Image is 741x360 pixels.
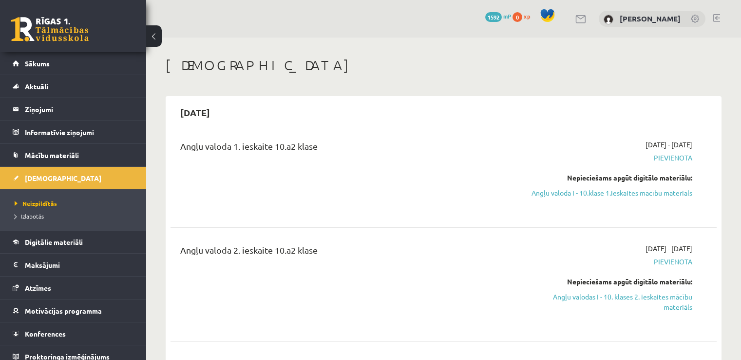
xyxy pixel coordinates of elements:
[25,121,134,143] legend: Informatīvie ziņojumi
[25,283,51,292] span: Atzīmes
[532,292,692,312] a: Angļu valodas I - 10. klases 2. ieskaites mācību materiāls
[15,212,44,220] span: Izlabotās
[13,144,134,166] a: Mācību materiāli
[11,17,89,41] a: Rīgas 1. Tālmācības vidusskola
[166,57,722,74] h1: [DEMOGRAPHIC_DATA]
[532,173,692,183] div: Nepieciešams apgūt digitālo materiālu:
[15,200,57,207] span: Neizpildītās
[13,322,134,345] a: Konferences
[620,14,681,23] a: [PERSON_NAME]
[13,52,134,75] a: Sākums
[485,12,502,22] span: 1592
[25,82,48,91] span: Aktuāli
[646,140,692,150] span: [DATE] - [DATE]
[513,12,535,20] a: 0 xp
[13,121,134,143] a: Informatīvie ziņojumi
[485,12,511,20] a: 1592 mP
[13,98,134,120] a: Ziņojumi
[25,254,134,276] legend: Maksājumi
[604,15,613,24] img: Bernards Zariņš
[13,254,134,276] a: Maksājumi
[171,101,220,124] h2: [DATE]
[532,153,692,163] span: Pievienota
[646,243,692,254] span: [DATE] - [DATE]
[180,243,517,261] div: Angļu valoda 2. ieskaite 10.a2 klase
[15,199,136,208] a: Neizpildītās
[13,167,134,189] a: [DEMOGRAPHIC_DATA]
[15,212,136,220] a: Izlabotās
[25,59,50,68] span: Sākums
[13,75,134,98] a: Aktuāli
[25,306,102,315] span: Motivācijas programma
[25,151,79,160] span: Mācību materiāli
[13,231,134,253] a: Digitālie materiāli
[25,238,83,246] span: Digitālie materiāli
[13,277,134,299] a: Atzīmes
[180,140,517,158] div: Angļu valoda 1. ieskaite 10.a2 klase
[25,98,134,120] legend: Ziņojumi
[513,12,522,22] span: 0
[532,257,692,267] span: Pievienota
[13,300,134,322] a: Motivācijas programma
[524,12,530,20] span: xp
[25,174,101,182] span: [DEMOGRAPHIC_DATA]
[532,188,692,198] a: Angļu valoda I - 10.klase 1.ieskaites mācību materiāls
[532,277,692,287] div: Nepieciešams apgūt digitālo materiālu:
[503,12,511,20] span: mP
[25,329,66,338] span: Konferences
